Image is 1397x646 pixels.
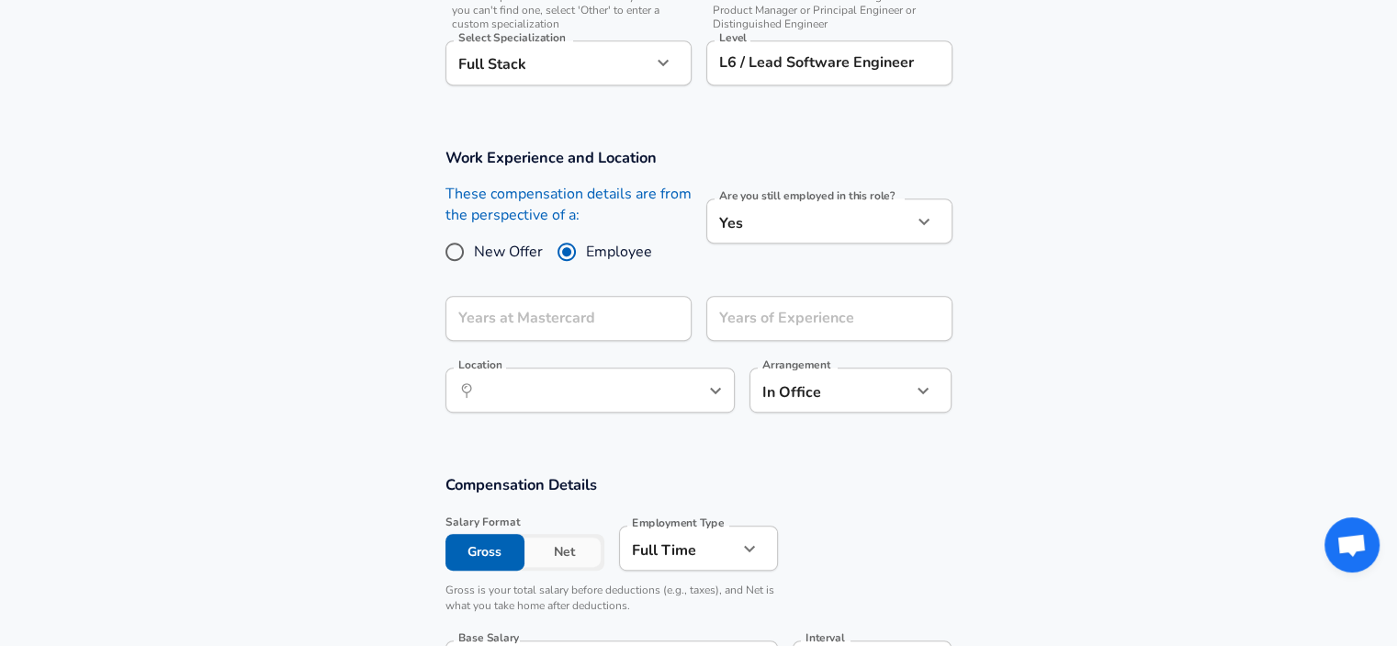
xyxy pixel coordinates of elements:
[706,198,912,244] div: Yes
[458,632,519,643] label: Base Salary
[706,296,912,341] input: 7
[445,583,779,614] p: Gross is your total salary before deductions (e.g., taxes), and Net is what you take home after d...
[619,526,738,571] div: Full Time
[445,515,604,530] span: Salary Format
[445,147,952,168] h3: Work Experience and Location
[445,474,952,495] h3: Compensation Details
[445,184,692,226] label: These compensation details are from the perspective of a:
[632,517,725,528] label: Employment Type
[474,241,543,263] span: New Offer
[445,296,651,341] input: 0
[445,534,525,571] button: Gross
[703,378,728,403] button: Open
[586,241,652,263] span: Employee
[1324,517,1380,572] div: Open chat
[458,359,501,370] label: Location
[524,534,604,571] button: Net
[719,32,747,43] label: Level
[445,40,651,85] div: Full Stack
[749,368,884,413] div: In Office
[715,49,944,77] input: L3
[762,359,830,370] label: Arrangement
[719,190,895,201] label: Are you still employed in this role?
[458,32,565,43] label: Select Specialization
[806,632,845,643] label: Interval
